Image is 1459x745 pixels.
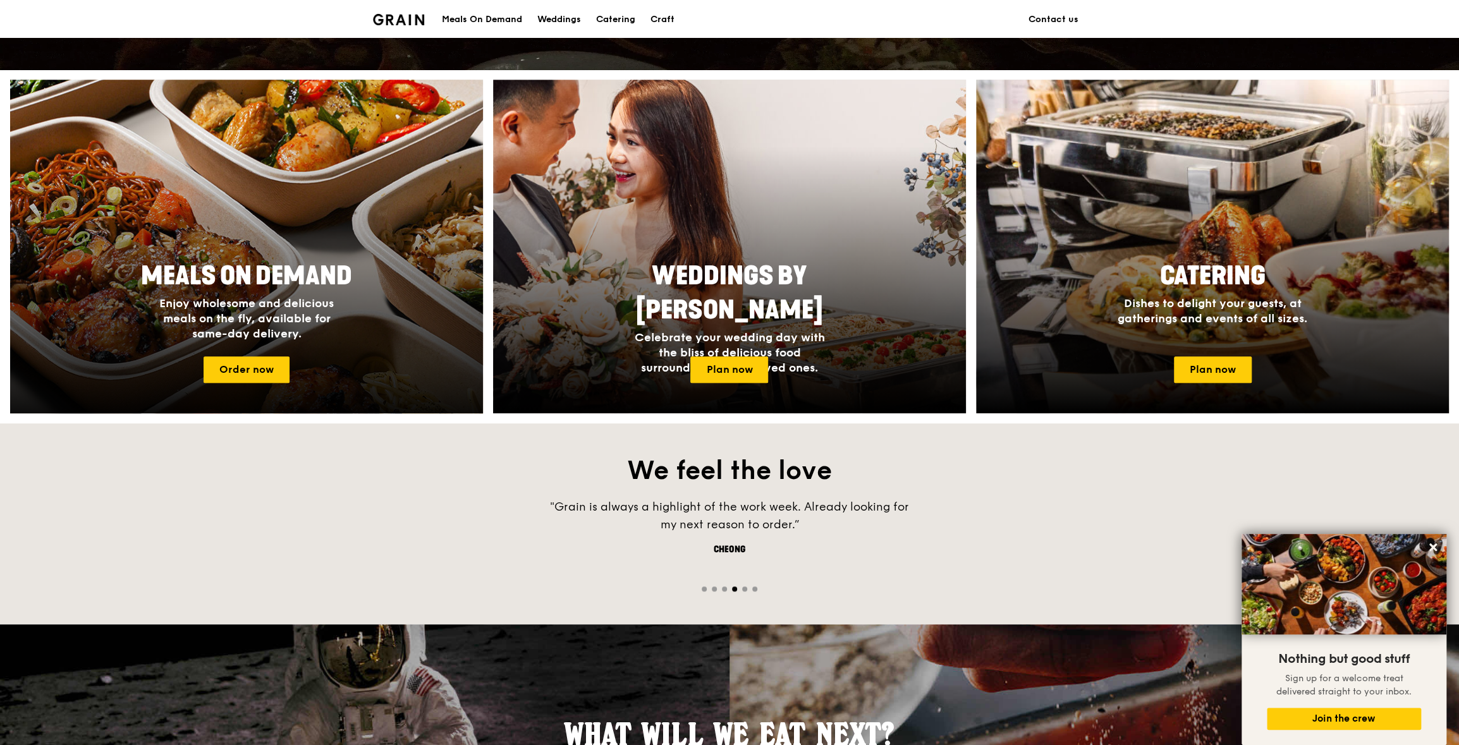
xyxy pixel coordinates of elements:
[752,586,757,591] span: Go to slide 6
[636,261,823,325] span: Weddings by [PERSON_NAME]
[1423,537,1443,557] button: Close
[1174,356,1252,383] a: Plan now
[1242,534,1446,634] img: DSC07876-Edit02-Large.jpeg
[537,1,581,39] div: Weddings
[493,80,966,413] a: Weddings by [PERSON_NAME]Celebrate your wedding day with the bliss of delicious food surrounded b...
[540,543,919,556] div: Cheong
[159,296,334,341] span: Enjoy wholesome and delicious meals on the fly, available for same-day delivery.
[643,1,682,39] a: Craft
[1021,1,1086,39] a: Contact us
[1160,261,1266,291] span: Catering
[722,586,727,591] span: Go to slide 3
[10,80,483,413] a: Meals On DemandEnjoy wholesome and delicious meals on the fly, available for same-day delivery.Or...
[1118,296,1307,325] span: Dishes to delight your guests, at gatherings and events of all sizes.
[742,586,747,591] span: Go to slide 5
[141,261,352,291] span: Meals On Demand
[702,586,707,591] span: Go to slide 1
[976,80,1449,413] a: CateringDishes to delight your guests, at gatherings and events of all sizes.Plan now
[596,1,635,39] div: Catering
[976,80,1449,413] img: catering-card.e1cfaf3e.jpg
[732,586,737,591] span: Go to slide 4
[204,356,290,383] a: Order now
[1276,673,1412,697] span: Sign up for a welcome treat delivered straight to your inbox.
[634,330,824,375] span: Celebrate your wedding day with the bliss of delicious food surrounded by your loved ones.
[690,356,768,383] a: Plan now
[493,80,966,413] img: weddings-card.4f3003b8.jpg
[1278,651,1410,667] span: Nothing but good stuff
[589,1,643,39] a: Catering
[540,498,919,533] div: "Grain is always a highlight of the work week. Already looking for my next reason to order.”
[712,586,717,591] span: Go to slide 2
[442,1,522,39] div: Meals On Demand
[1267,708,1421,730] button: Join the crew
[373,14,424,25] img: Grain
[530,1,589,39] a: Weddings
[650,1,675,39] div: Craft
